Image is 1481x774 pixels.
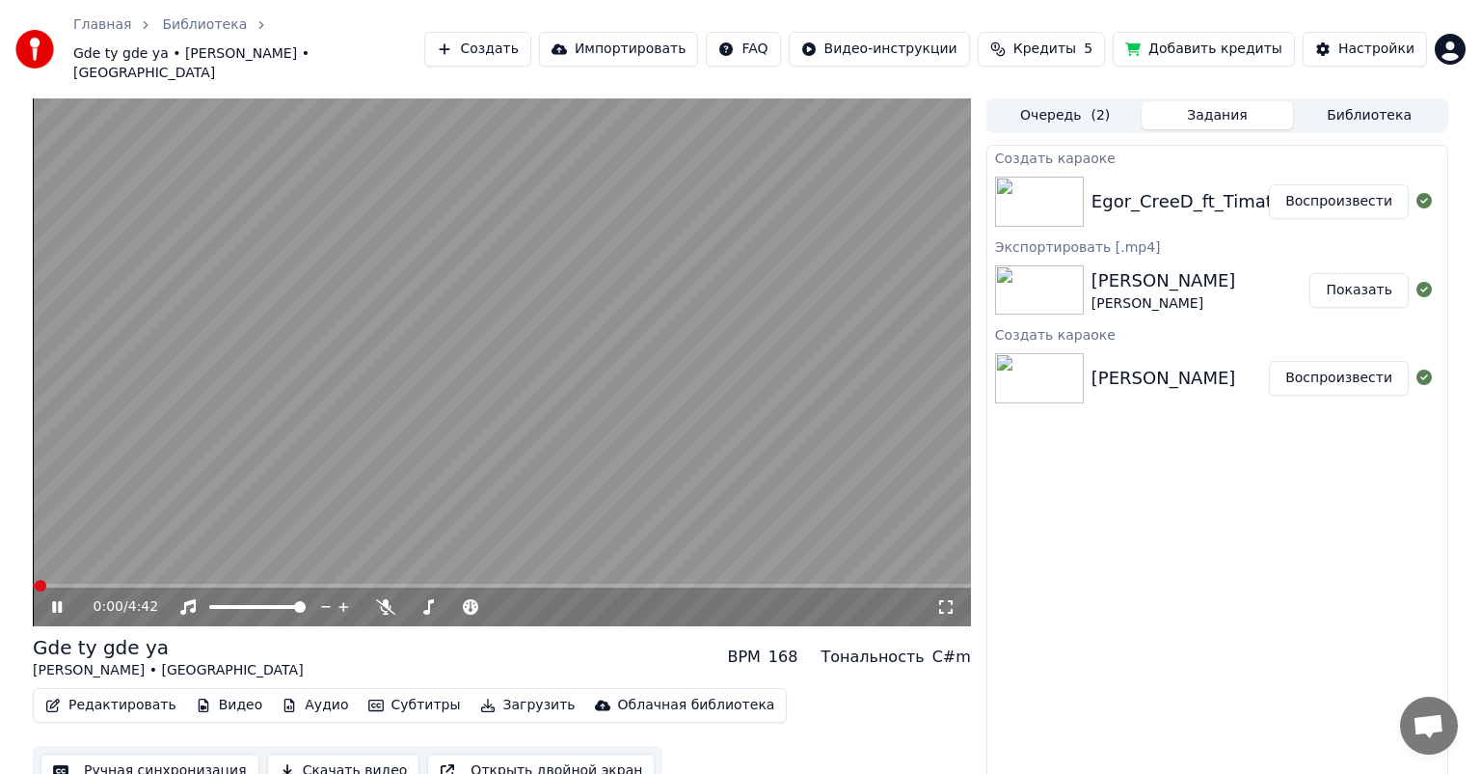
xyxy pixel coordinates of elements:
[73,15,131,35] a: Главная
[932,646,971,669] div: C#m
[789,32,970,67] button: Видео-инструкции
[987,146,1447,169] div: Создать караоке
[361,692,469,719] button: Субтитры
[1338,40,1414,59] div: Настройки
[1303,32,1427,67] button: Настройки
[768,646,798,669] div: 168
[1091,267,1236,294] div: [PERSON_NAME]
[1400,697,1458,755] div: Открытый чат
[989,101,1142,129] button: Очередь
[1309,273,1409,308] button: Показать
[15,30,54,69] img: youka
[424,32,530,67] button: Создать
[94,597,123,617] span: 0:00
[1293,101,1445,129] button: Библиотека
[727,646,760,669] div: BPM
[1269,361,1409,396] button: Воспроизвести
[706,32,780,67] button: FAQ
[38,692,184,719] button: Редактировать
[1084,40,1092,59] span: 5
[821,646,924,669] div: Тональность
[1013,40,1076,59] span: Кредиты
[274,692,356,719] button: Аудио
[539,32,699,67] button: Импортировать
[472,692,583,719] button: Загрузить
[188,692,271,719] button: Видео
[73,15,424,83] nav: breadcrumb
[987,322,1447,346] div: Создать караоке
[1269,184,1409,219] button: Воспроизвести
[1142,101,1294,129] button: Задания
[978,32,1105,67] button: Кредиты5
[33,661,304,680] div: [PERSON_NAME] • [GEOGRAPHIC_DATA]
[128,597,158,617] span: 4:42
[33,634,304,661] div: Gde ty gde ya
[1113,32,1295,67] button: Добавить кредиты
[618,696,775,715] div: Облачная библиотека
[1091,365,1236,392] div: [PERSON_NAME]
[1091,294,1236,314] div: [PERSON_NAME]
[73,44,424,83] span: Gde ty gde ya • [PERSON_NAME] • [GEOGRAPHIC_DATA]
[94,597,140,617] div: /
[987,235,1447,258] div: Экспортировать [.mp4]
[162,15,247,35] a: Библиотека
[1091,106,1110,125] span: ( 2 )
